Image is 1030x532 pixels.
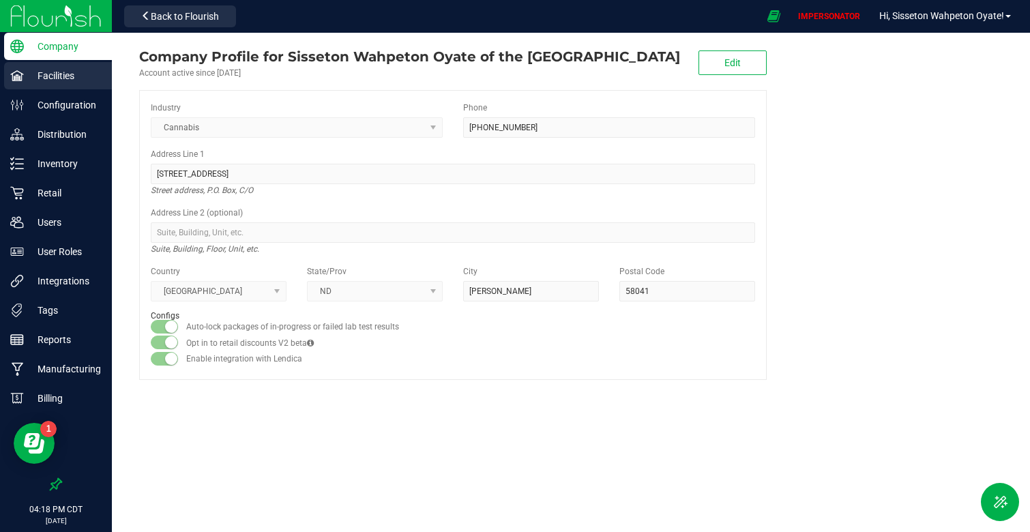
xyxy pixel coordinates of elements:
input: Postal Code [619,281,755,301]
div: Account active since [DATE] [139,67,680,79]
p: User Roles [24,243,106,260]
input: (123) 456-7890 [463,117,755,138]
p: Billing [24,390,106,407]
p: Facilities [24,68,106,84]
p: Configuration [24,97,106,113]
button: Edit [698,50,767,75]
p: Users [24,214,106,231]
span: Open Ecommerce Menu [759,3,789,29]
i: Street address, P.O. Box, C/O [151,182,253,198]
inline-svg: Distribution [10,128,24,141]
p: Company [24,38,106,55]
label: City [463,265,477,278]
inline-svg: User Roles [10,245,24,258]
p: [DATE] [6,516,106,526]
input: City [463,281,599,301]
inline-svg: Inventory [10,157,24,171]
i: Suite, Building, Floor, Unit, etc. [151,241,259,257]
label: Postal Code [619,265,664,278]
inline-svg: Facilities [10,69,24,83]
p: Manufacturing [24,361,106,377]
input: Address [151,164,755,184]
div: Sisseton Wahpeton Oyate of the Lake Traverse Reservation [139,46,680,67]
label: Address Line 1 [151,148,205,160]
p: Distribution [24,126,106,143]
label: Address Line 2 (optional) [151,207,243,219]
inline-svg: Users [10,216,24,229]
p: Tags [24,302,106,319]
p: IMPERSONATOR [793,10,866,23]
inline-svg: Manufacturing [10,362,24,376]
inline-svg: Retail [10,186,24,200]
p: Reports [24,331,106,348]
span: Edit [724,57,741,68]
iframe: Resource center [14,423,55,464]
inline-svg: Company [10,40,24,53]
label: State/Prov [307,265,347,278]
h2: Configs [151,312,755,321]
iframe: Resource center unread badge [40,421,57,437]
input: Suite, Building, Unit, etc. [151,222,755,243]
p: 04:18 PM CDT [6,503,106,516]
inline-svg: Integrations [10,274,24,288]
label: Auto-lock packages of in-progress or failed lab test results [186,321,399,333]
button: Back to Flourish [124,5,236,27]
inline-svg: Reports [10,333,24,346]
label: Pin the sidebar to full width on large screens [49,477,63,491]
label: Country [151,265,180,278]
span: Back to Flourish [151,11,219,22]
label: Industry [151,102,181,114]
label: Enable integration with Lendica [186,353,302,365]
label: Phone [463,102,487,114]
inline-svg: Billing [10,391,24,405]
span: Hi, Sisseton Wahpeton Oyate! [879,10,1004,21]
inline-svg: Tags [10,304,24,317]
p: Inventory [24,156,106,172]
p: Retail [24,185,106,201]
p: Integrations [24,273,106,289]
inline-svg: Configuration [10,98,24,112]
label: Opt in to retail discounts V2 beta [186,337,314,349]
button: Toggle Menu [981,483,1019,521]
